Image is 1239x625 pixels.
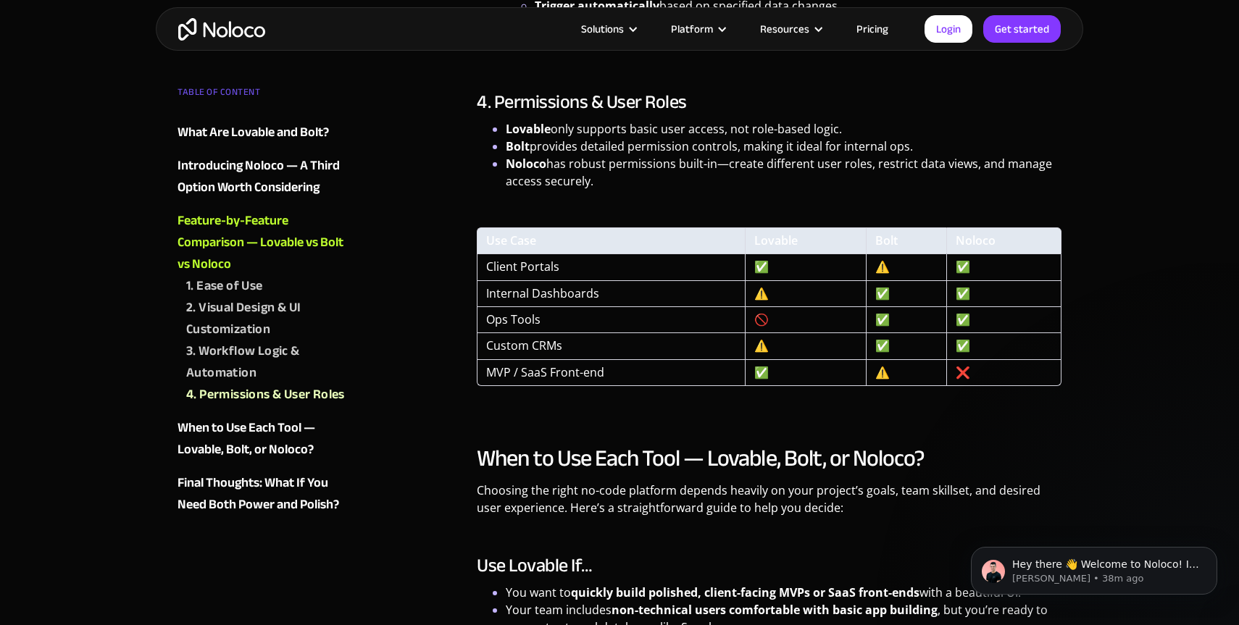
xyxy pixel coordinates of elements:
[477,482,1061,527] p: Choosing the right no-code platform depends heavily on your project’s goals, team skillset, and d...
[866,307,946,333] td: ✅
[925,15,972,43] a: Login
[506,156,546,172] strong: Noloco
[477,444,1061,473] h2: When to Use Each Tool — Lovable, Bolt, or Noloco?
[653,20,742,38] div: Platform
[946,281,1061,307] td: ✅
[946,227,1061,254] th: Noloco
[745,254,866,280] td: ✅
[581,20,624,38] div: Solutions
[671,20,713,38] div: Platform
[612,602,938,618] strong: non-technical users comfortable with basic app building
[946,333,1061,359] td: ✅
[949,516,1239,618] iframe: Intercom notifications message
[745,307,866,333] td: 🚫
[477,91,1061,113] h3: 4. Permissions & User Roles
[178,122,353,143] a: What Are Lovable and Bolt?
[477,555,1061,576] h3: Use Lovable If…
[506,138,1061,155] li: provides detailed permission controls, making it ideal for internal ops.
[571,584,919,600] strong: quickly build polished, client-facing MVPs or SaaS front-ends
[178,417,353,461] a: When to Use Each Tool — Lovable, Bolt, or Noloco?
[866,360,946,386] td: ⚠️
[477,227,745,254] th: Use Case
[506,121,551,137] strong: Lovable
[745,227,866,254] th: Lovable
[477,254,745,280] td: Client Portals
[178,122,329,143] div: What Are Lovable and Bolt?
[506,155,1061,190] li: has robust permissions built-in—create different user roles, restrict data views, and manage acce...
[178,81,353,110] div: TABLE OF CONTENT
[946,360,1061,386] td: ❌
[477,360,745,386] td: MVP / SaaS Front-end
[745,333,866,359] td: ⚠️
[506,138,530,154] strong: Bolt
[866,227,946,254] th: Bolt
[186,297,353,340] a: 2. Visual Design & UI Customization
[186,384,345,406] div: 4. Permissions & User Roles
[745,281,866,307] td: ⚠️
[506,120,1061,138] li: only supports basic user access, not role-based logic.
[946,307,1061,333] td: ✅
[745,360,866,386] td: ✅
[477,307,745,333] td: Ops Tools
[186,275,263,297] div: 1. Ease of Use
[186,384,353,406] a: 4. Permissions & User Roles
[178,155,353,198] a: Introducing Noloco — A Third Option Worth Considering
[178,472,353,516] a: Final Thoughts: What If You Need Both Power and Polish?
[742,20,838,38] div: Resources
[178,18,265,41] a: home
[866,281,946,307] td: ✅
[760,20,809,38] div: Resources
[866,333,946,359] td: ✅
[477,281,745,307] td: Internal Dashboards
[563,20,653,38] div: Solutions
[838,20,906,38] a: Pricing
[506,584,1061,601] li: You want to with a beautiful UI.
[477,333,745,359] td: Custom CRMs
[866,254,946,280] td: ⚠️
[186,275,353,297] a: 1. Ease of Use
[186,340,353,384] a: 3. Workflow Logic & Automation
[983,15,1061,43] a: Get started
[946,254,1061,280] td: ✅
[178,210,353,275] a: Feature-by-Feature Comparison — Lovable vs Bolt vs Noloco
